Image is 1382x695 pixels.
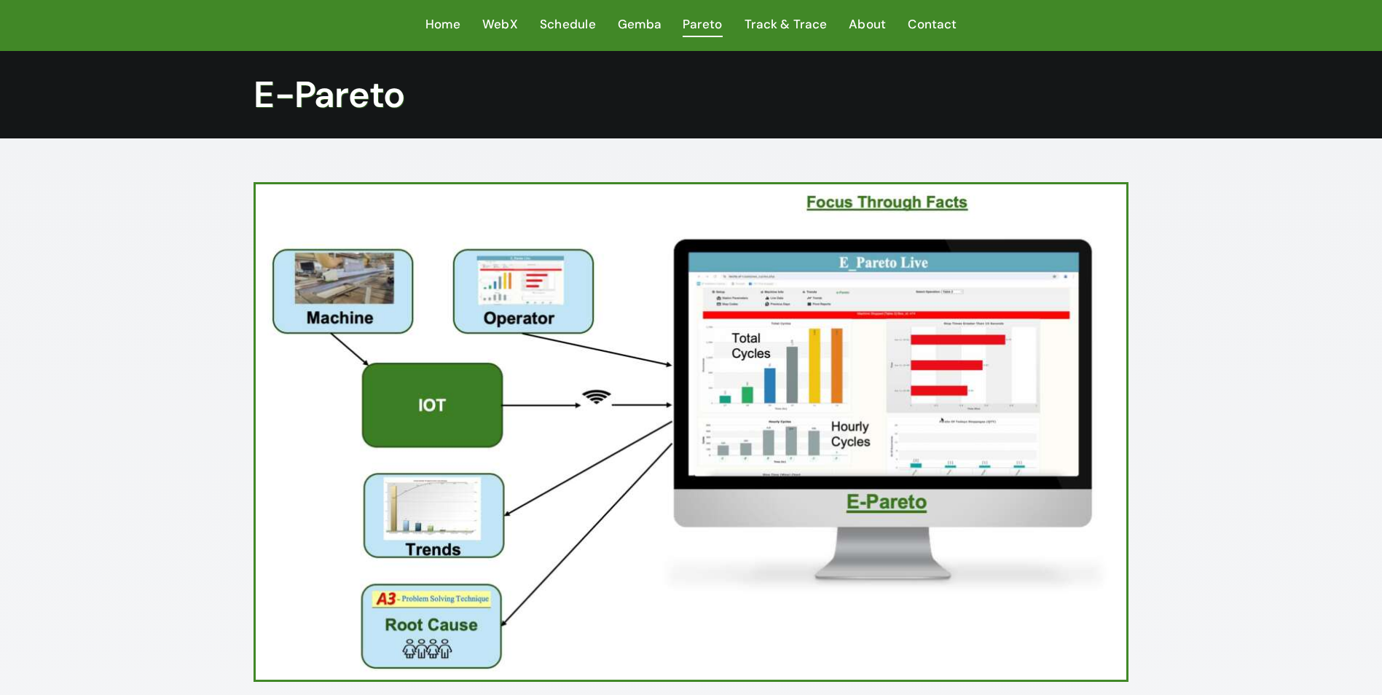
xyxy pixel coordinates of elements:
a: Contact [908,14,957,36]
a: Pareto [683,14,723,36]
a: Track & Trace [745,14,827,36]
a: About [849,14,886,36]
a: Home [425,14,460,36]
span: Track & Trace [745,14,827,35]
span: Schedule [540,14,596,35]
a: Schedule [540,14,596,36]
span: About [849,14,886,35]
span: Pareto [683,14,723,35]
span: Contact [908,14,957,35]
span: Gemba [618,14,661,35]
span: Home [425,14,460,35]
a: Gemba [618,14,661,36]
img: E-Pareto [256,184,1126,680]
h1: E-Pareto [254,73,1128,117]
a: WebX [482,14,518,36]
span: WebX [482,14,518,35]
